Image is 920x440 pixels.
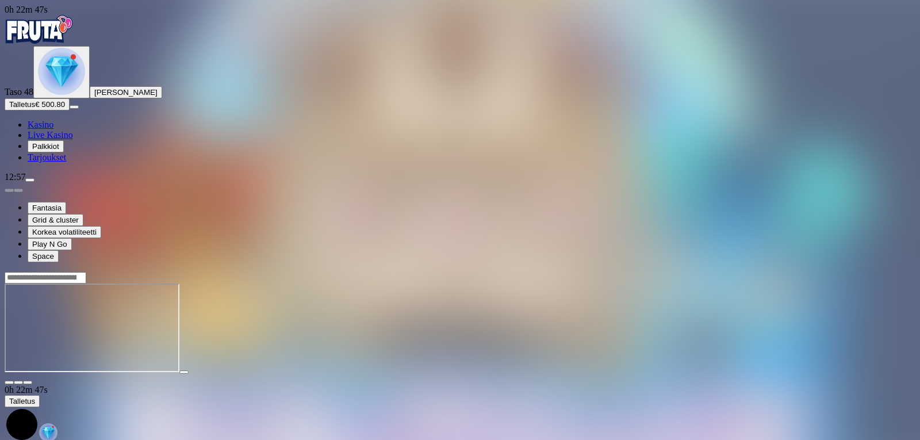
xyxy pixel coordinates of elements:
[9,397,35,405] span: Talletus
[35,100,65,109] span: € 500.80
[5,5,48,14] span: user session time
[5,87,33,97] span: Taso 48
[23,381,32,384] button: fullscreen icon
[32,204,62,212] span: Fantasia
[5,381,14,384] button: close icon
[5,36,74,45] a: Fruta
[5,189,14,192] button: prev slide
[70,105,79,109] button: menu
[9,100,35,109] span: Talletus
[28,152,66,162] a: Tarjoukset
[5,172,25,182] span: 12:57
[32,252,54,261] span: Space
[5,395,40,407] button: Talletus
[5,15,74,44] img: Fruta
[28,238,72,250] button: Play N Go
[33,46,90,98] button: level unlocked
[5,98,70,110] button: Talletusplus icon€ 500.80
[32,142,59,151] span: Palkkiot
[28,202,66,214] button: Fantasia
[5,15,915,163] nav: Primary
[28,120,53,129] a: Kasino
[5,272,86,284] input: Search
[38,48,85,95] img: level unlocked
[32,228,97,236] span: Korkea volatiliteetti
[32,216,79,224] span: Grid & cluster
[28,140,64,152] button: Palkkiot
[5,385,48,395] span: user session time
[28,130,73,140] a: Live Kasino
[14,381,23,384] button: chevron-down icon
[14,189,23,192] button: next slide
[25,178,34,182] button: menu
[5,284,179,372] iframe: Reactoonz
[90,86,162,98] button: [PERSON_NAME]
[32,240,67,248] span: Play N Go
[179,370,189,374] button: play icon
[5,120,915,163] nav: Main menu
[28,214,83,226] button: Grid & cluster
[28,250,59,262] button: Space
[94,88,158,97] span: [PERSON_NAME]
[28,226,101,238] button: Korkea volatiliteetti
